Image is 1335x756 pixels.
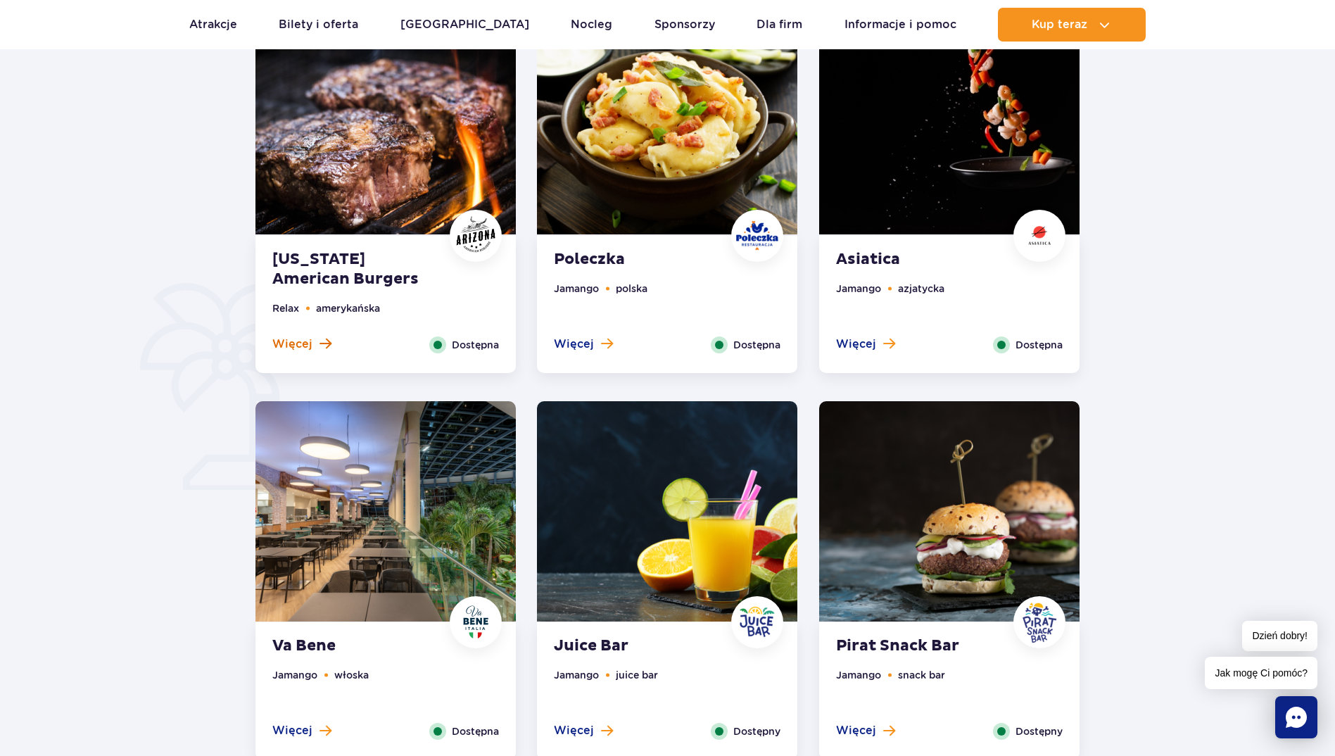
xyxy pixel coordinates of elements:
img: Va Bene [455,601,497,643]
img: Asiatica [1018,220,1061,251]
li: snack bar [898,667,945,683]
li: włoska [334,667,369,683]
span: Więcej [272,336,312,352]
li: azjatycka [898,281,944,296]
span: Dostępna [452,724,499,739]
li: juice bar [616,667,658,683]
span: Dostępna [452,337,499,353]
strong: [US_STATE] American Burgers [272,250,443,289]
img: Pirat Snack Bar [1018,601,1061,643]
img: Va Bene [255,401,516,622]
a: Informacje i pomoc [844,8,956,42]
li: Jamango [554,281,599,296]
strong: Asiatica [836,250,1006,270]
span: Dostępny [1016,724,1063,739]
img: Arizona American Burgers [455,215,497,257]
img: Juice Bar [736,601,778,643]
strong: Va Bene [272,636,443,656]
button: Więcej [836,723,895,738]
li: Jamango [836,281,881,296]
li: amerykańska [316,301,380,316]
img: Poleczka [537,14,797,234]
span: Dostępna [1016,337,1063,353]
button: Więcej [272,336,331,352]
span: Więcej [272,723,312,738]
li: Relax [272,301,299,316]
span: Kup teraz [1032,18,1087,31]
strong: Juice Bar [554,636,724,656]
img: Asiatica [819,14,1080,234]
span: Więcej [554,336,594,352]
span: Dzień dobry! [1242,621,1317,651]
button: Więcej [836,336,895,352]
img: Juice Bar [537,401,797,622]
span: Dostępna [733,337,780,353]
img: Pirat Snack Bar [819,401,1080,622]
li: Jamango [554,667,599,683]
li: Jamango [272,667,317,683]
button: Więcej [554,723,613,738]
button: Więcej [554,336,613,352]
button: Więcej [272,723,331,738]
img: Arizona American Burgers [255,14,516,234]
span: Jak mogę Ci pomóc? [1205,657,1317,689]
span: Więcej [554,723,594,738]
img: Poleczka [736,215,778,257]
a: Bilety i oferta [279,8,358,42]
button: Kup teraz [998,8,1146,42]
strong: Pirat Snack Bar [836,636,1006,656]
li: polska [616,281,647,296]
a: Nocleg [571,8,612,42]
strong: Poleczka [554,250,724,270]
div: Chat [1275,696,1317,738]
a: [GEOGRAPHIC_DATA] [400,8,529,42]
span: Więcej [836,723,876,738]
span: Więcej [836,336,876,352]
a: Dla firm [757,8,802,42]
li: Jamango [836,667,881,683]
a: Atrakcje [189,8,237,42]
a: Sponsorzy [654,8,715,42]
span: Dostępny [733,724,780,739]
